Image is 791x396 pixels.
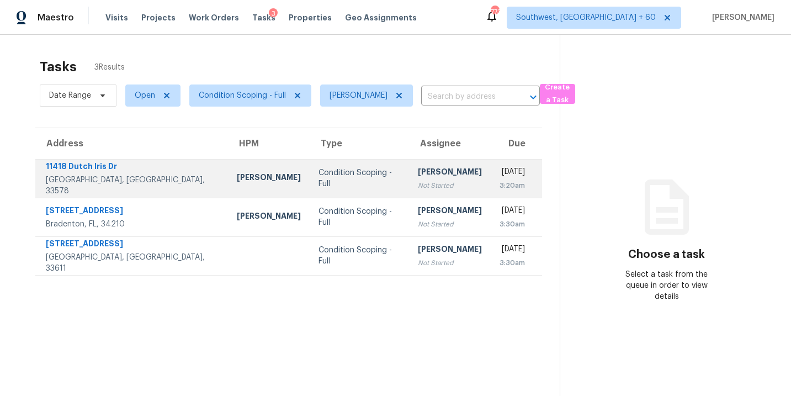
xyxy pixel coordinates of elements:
[252,14,275,22] span: Tasks
[289,12,332,23] span: Properties
[228,128,310,159] th: HPM
[708,12,774,23] span: [PERSON_NAME]
[418,244,482,257] div: [PERSON_NAME]
[237,210,301,224] div: [PERSON_NAME]
[105,12,128,23] span: Visits
[40,61,77,72] h2: Tasks
[330,90,387,101] span: [PERSON_NAME]
[500,219,525,230] div: 3:30am
[38,12,74,23] span: Maestro
[310,128,409,159] th: Type
[421,88,509,105] input: Search by address
[46,252,219,274] div: [GEOGRAPHIC_DATA], [GEOGRAPHIC_DATA], 33611
[500,180,525,191] div: 3:20am
[545,81,570,107] span: Create a Task
[491,128,542,159] th: Due
[409,128,491,159] th: Assignee
[418,219,482,230] div: Not Started
[46,219,219,230] div: Bradenton, FL, 34210
[418,205,482,219] div: [PERSON_NAME]
[199,90,286,101] span: Condition Scoping - Full
[418,180,482,191] div: Not Started
[318,245,400,267] div: Condition Scoping - Full
[237,172,301,186] div: [PERSON_NAME]
[94,62,125,73] span: 3 Results
[141,12,176,23] span: Projects
[500,244,525,257] div: [DATE]
[318,167,400,189] div: Condition Scoping - Full
[46,238,219,252] div: [STREET_ADDRESS]
[318,206,400,228] div: Condition Scoping - Full
[345,12,417,23] span: Geo Assignments
[49,90,91,101] span: Date Range
[516,12,656,23] span: Southwest, [GEOGRAPHIC_DATA] + 60
[628,249,705,260] h3: Choose a task
[540,84,575,104] button: Create a Task
[269,8,278,19] div: 3
[46,161,219,175] div: 11418 Dutch Iris Dr
[500,257,525,268] div: 3:30am
[46,205,219,219] div: [STREET_ADDRESS]
[418,166,482,180] div: [PERSON_NAME]
[613,269,720,302] div: Select a task from the queue in order to view details
[135,90,155,101] span: Open
[491,7,498,18] div: 773
[46,175,219,197] div: [GEOGRAPHIC_DATA], [GEOGRAPHIC_DATA], 33578
[189,12,239,23] span: Work Orders
[418,257,482,268] div: Not Started
[525,89,541,105] button: Open
[35,128,228,159] th: Address
[500,166,525,180] div: [DATE]
[500,205,525,219] div: [DATE]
